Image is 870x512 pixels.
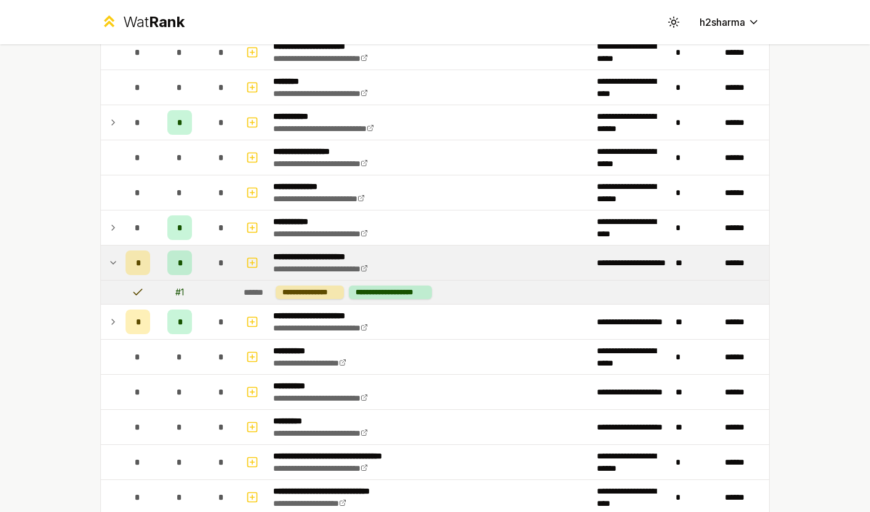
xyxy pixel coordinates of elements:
[690,11,770,33] button: h2sharma
[175,286,184,298] div: # 1
[700,15,745,30] span: h2sharma
[100,12,185,32] a: WatRank
[123,12,185,32] div: Wat
[149,13,185,31] span: Rank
